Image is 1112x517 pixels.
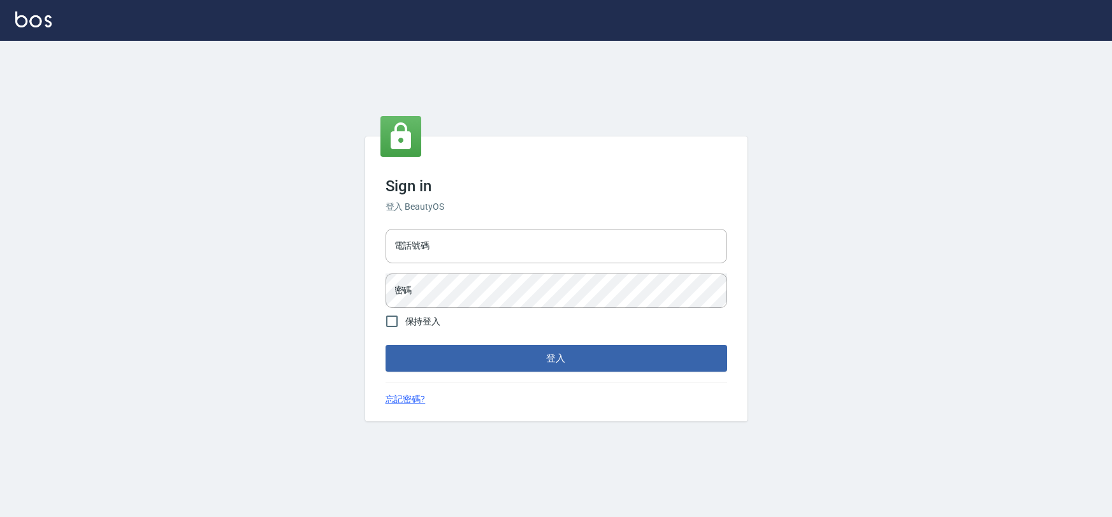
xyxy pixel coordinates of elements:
button: 登入 [386,345,727,372]
a: 忘記密碼? [386,393,426,406]
h3: Sign in [386,177,727,195]
span: 保持登入 [405,315,441,328]
img: Logo [15,11,52,27]
h6: 登入 BeautyOS [386,200,727,214]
